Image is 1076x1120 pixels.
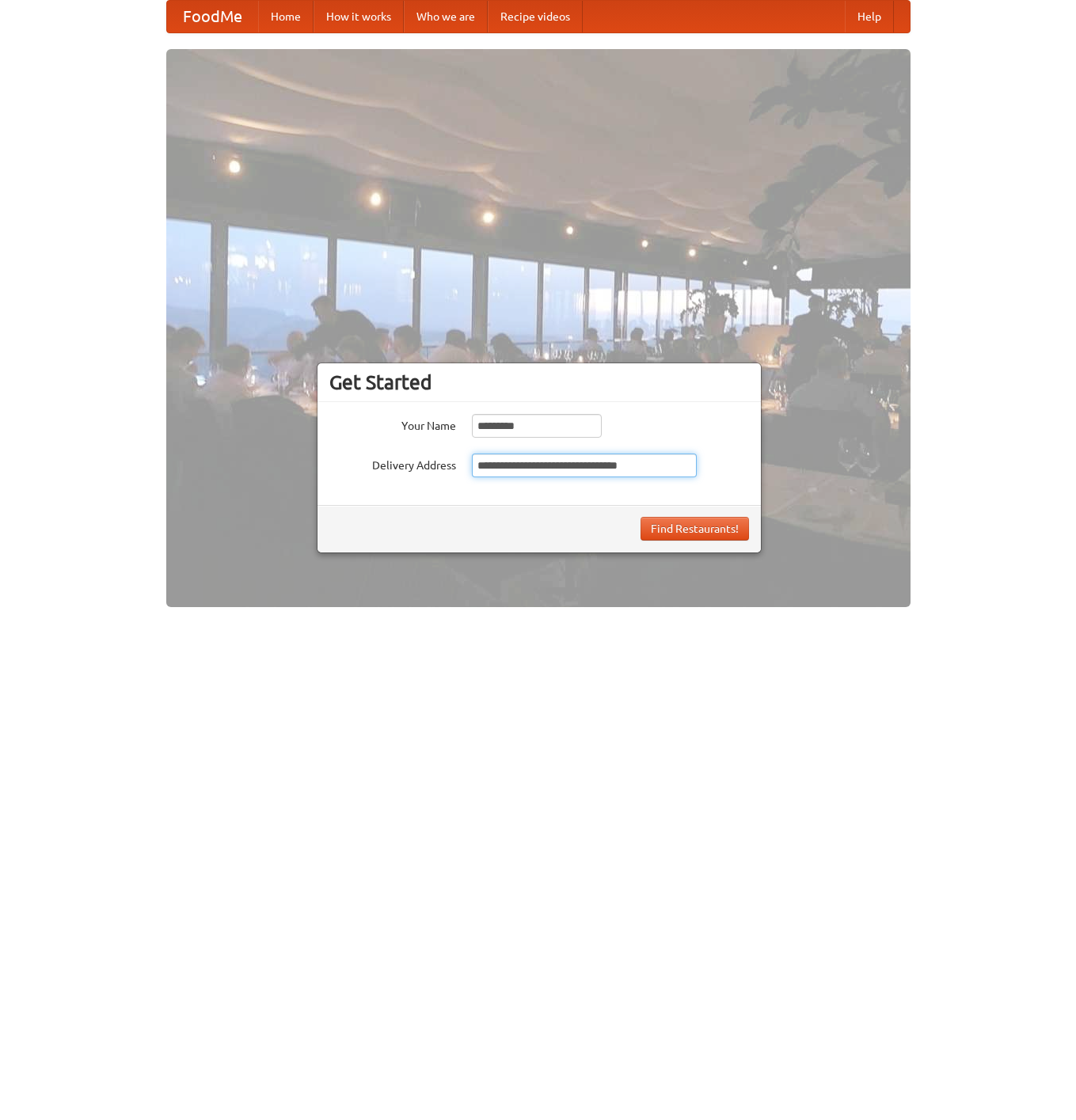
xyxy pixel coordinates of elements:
a: How it works [314,1,404,32]
a: FoodMe [167,1,258,32]
label: Your Name [329,414,456,434]
a: Who we are [404,1,488,32]
a: Help [845,1,894,32]
a: Recipe videos [488,1,583,32]
label: Delivery Address [329,454,456,473]
h3: Get Started [329,370,749,394]
a: Home [258,1,314,32]
button: Find Restaurants! [641,517,749,541]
